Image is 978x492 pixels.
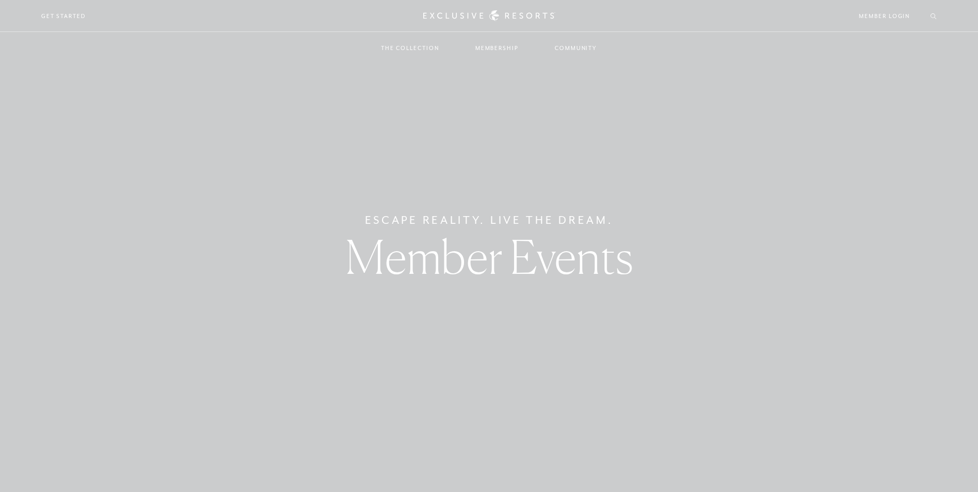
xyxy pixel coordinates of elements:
[859,11,910,21] a: Member Login
[371,33,450,63] a: The Collection
[365,212,614,228] h6: Escape Reality. Live The Dream.
[465,33,529,63] a: Membership
[544,33,607,63] a: Community
[345,234,633,280] h1: Member Events
[41,11,86,21] a: Get Started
